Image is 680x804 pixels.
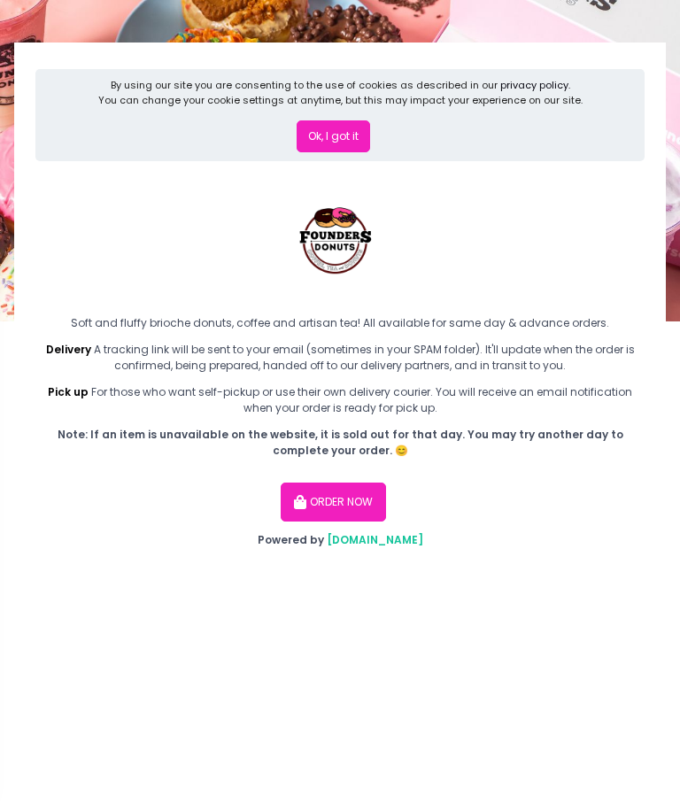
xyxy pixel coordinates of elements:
[35,315,645,331] div: Soft and fluffy brioche donuts, coffee and artisan tea! All available for same day & advance orders.
[35,342,645,374] div: A tracking link will be sent to your email (sometimes in your SPAM folder). It'll update when the...
[35,384,645,416] div: For those who want self-pickup or use their own delivery courier. You will receive an email notif...
[35,427,645,459] div: Note: If an item is unavailable on the website, it is sold out for that day. You may try another ...
[46,342,91,357] b: Delivery
[297,120,370,152] button: Ok, I got it
[327,532,423,547] a: [DOMAIN_NAME]
[48,384,89,399] b: Pick up
[35,532,645,548] div: Powered by
[271,172,404,305] img: Founders Donuts
[500,78,570,92] a: privacy policy.
[98,78,583,107] div: By using our site you are consenting to the use of cookies as described in our You can change you...
[281,483,387,522] button: ORDER NOW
